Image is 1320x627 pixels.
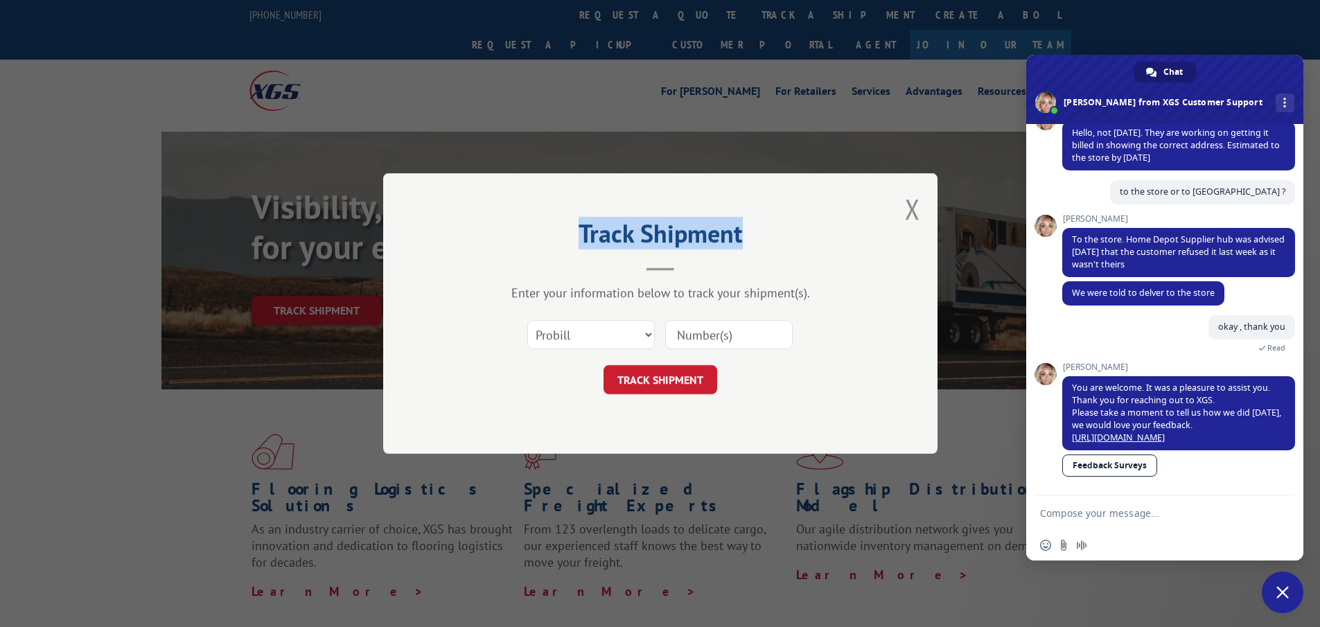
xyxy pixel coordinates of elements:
[1276,94,1294,112] div: More channels
[1062,214,1295,224] span: [PERSON_NAME]
[1218,321,1285,333] span: okay , thank you
[1262,572,1303,613] div: Close chat
[1072,233,1285,270] span: To the store. Home Depot Supplier hub was advised [DATE] that the customer refused it last week a...
[1072,127,1280,164] span: Hello, not [DATE]. They are working on getting it billed in showing the correct address. Estimate...
[1040,507,1259,520] textarea: Compose your message...
[1072,382,1281,443] span: You are welcome. It was a pleasure to assist you. Thank you for reaching out to XGS. Please take ...
[1076,540,1087,551] span: Audio message
[452,224,868,250] h2: Track Shipment
[1072,432,1165,443] a: [URL][DOMAIN_NAME]
[1062,362,1295,372] span: [PERSON_NAME]
[1163,62,1183,82] span: Chat
[452,285,868,301] div: Enter your information below to track your shipment(s).
[1072,287,1215,299] span: We were told to delver to the store
[1062,454,1157,477] a: Feedback Surveys
[604,365,717,394] button: TRACK SHIPMENT
[1058,540,1069,551] span: Send a file
[1120,186,1285,197] span: to the store or to [GEOGRAPHIC_DATA] ?
[665,320,793,349] input: Number(s)
[1134,62,1197,82] div: Chat
[905,191,920,227] button: Close modal
[1040,540,1051,551] span: Insert an emoji
[1267,343,1285,353] span: Read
